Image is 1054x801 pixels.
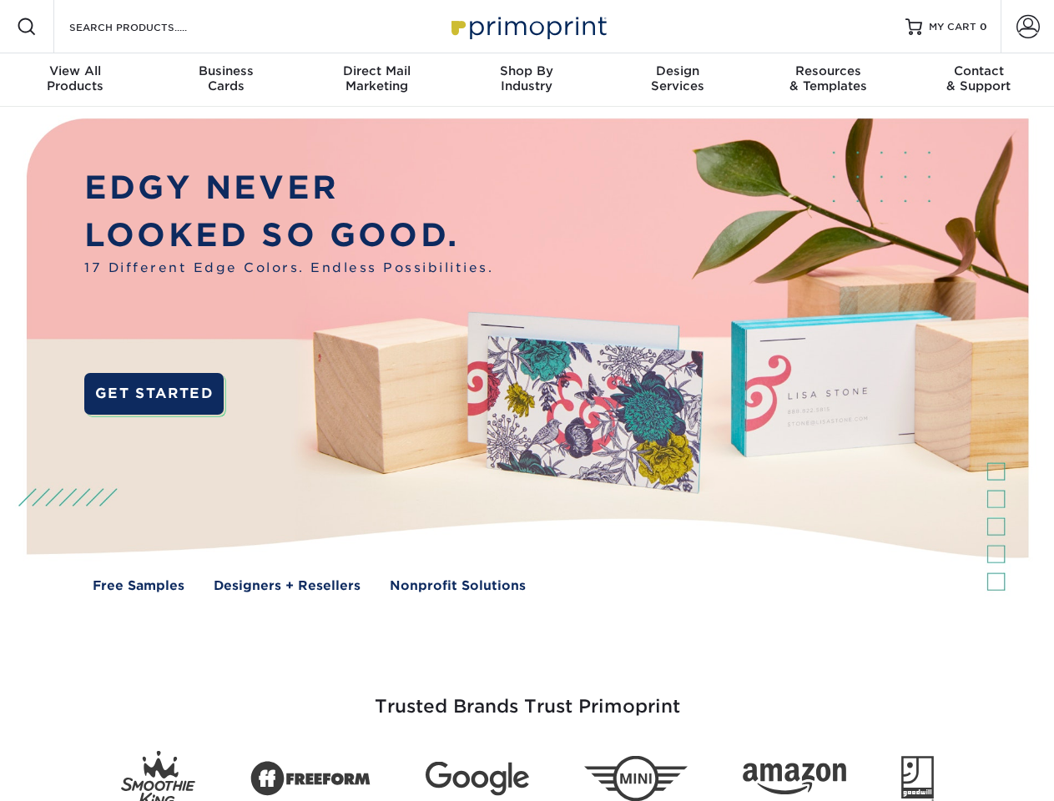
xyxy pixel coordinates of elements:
span: Design [603,63,753,78]
img: Google [426,762,529,796]
div: & Templates [753,63,903,93]
span: Business [150,63,300,78]
a: BusinessCards [150,53,300,107]
input: SEARCH PRODUCTS..... [68,17,230,37]
p: EDGY NEVER [84,164,493,212]
div: Marketing [301,63,451,93]
a: Contact& Support [904,53,1054,107]
a: Shop ByIndustry [451,53,602,107]
a: Free Samples [93,577,184,596]
span: 17 Different Edge Colors. Endless Possibilities. [84,259,493,278]
span: Direct Mail [301,63,451,78]
div: Cards [150,63,300,93]
h3: Trusted Brands Trust Primoprint [39,656,1016,738]
span: MY CART [929,20,976,34]
a: Nonprofit Solutions [390,577,526,596]
p: LOOKED SO GOOD. [84,212,493,259]
span: Contact [904,63,1054,78]
div: Services [603,63,753,93]
div: Industry [451,63,602,93]
img: Amazon [743,763,846,795]
a: DesignServices [603,53,753,107]
a: Designers + Resellers [214,577,361,596]
span: 0 [980,21,987,33]
div: & Support [904,63,1054,93]
a: GET STARTED [84,373,224,415]
span: Shop By [451,63,602,78]
a: Resources& Templates [753,53,903,107]
a: Direct MailMarketing [301,53,451,107]
span: Resources [753,63,903,78]
img: Primoprint [444,8,611,44]
img: Goodwill [901,756,934,801]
